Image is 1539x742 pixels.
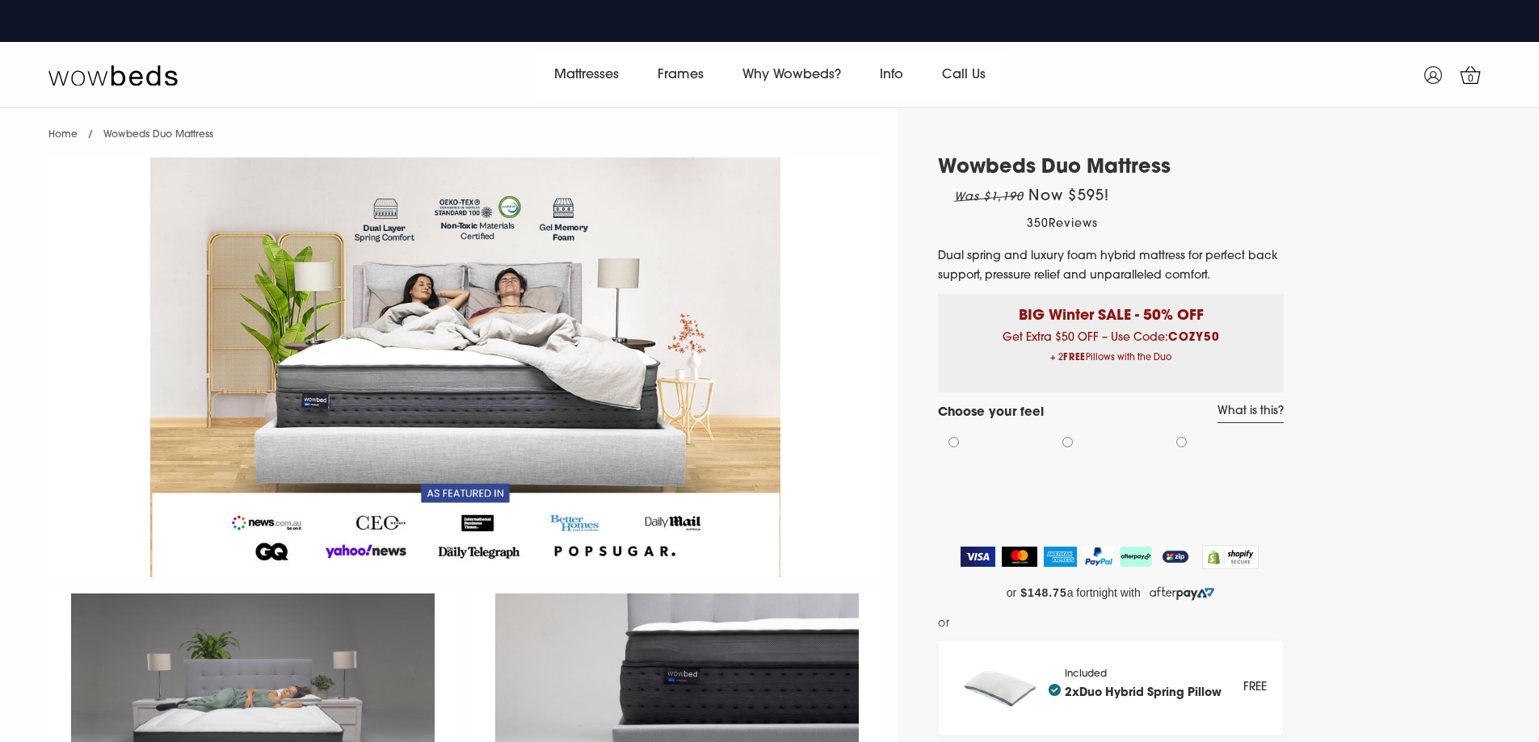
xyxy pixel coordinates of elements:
[1243,677,1267,698] div: FREE
[1450,55,1491,95] a: 0
[1217,405,1284,423] a: What is this?
[1067,586,1141,600] span: a fortnight with
[1028,190,1109,204] span: Now $595!
[1007,586,1016,600] span: or
[535,52,638,98] a: Mattresses
[955,657,1049,719] img: pillow_140x.png
[1065,669,1222,706] div: Included
[48,108,213,149] nav: breadcrumbs
[938,405,1044,423] h4: Choose your feel
[1079,687,1222,699] a: Duo Hybrid Spring Pillow
[1083,547,1114,567] img: PayPal Logo
[938,250,1278,282] span: Dual spring and luxury foam hybrid mattress for perfect back support, pressure relief and unparal...
[638,52,723,98] a: Frames
[48,64,178,86] img: Wow Beds Logo
[1020,586,1066,600] strong: $148.75
[48,130,78,140] a: Home
[1002,547,1038,567] img: MasterCard Logo
[1049,684,1222,700] h4: 2x
[1158,547,1192,567] img: ZipPay Logo
[1202,545,1259,569] img: Shopify secure badge
[961,547,995,567] img: Visa Logo
[1120,547,1152,567] img: AfterPay Logo
[1463,71,1479,87] span: 0
[923,52,1005,98] a: Call Us
[950,294,1272,327] p: BIG Winter SALE - 50% OFF
[88,130,93,140] span: /
[860,52,923,98] a: Info
[1049,218,1098,230] span: Reviews
[950,348,1272,368] span: + 2 Pillows with the Duo
[954,191,1024,203] em: Was $1,190
[1168,332,1220,344] b: COZY50
[938,581,1284,606] a: or $148.75 a fortnight with
[938,157,1284,180] h1: Wowbeds Duo Mattress
[950,332,1272,368] span: Get Extra $50 OFF – Use Code:
[1063,354,1086,363] b: FREE
[1044,547,1077,567] img: American Express Logo
[723,52,860,98] a: Why Wowbeds?
[103,130,213,140] span: Wowbeds Duo Mattress
[938,614,950,634] span: or
[1027,218,1049,230] span: 350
